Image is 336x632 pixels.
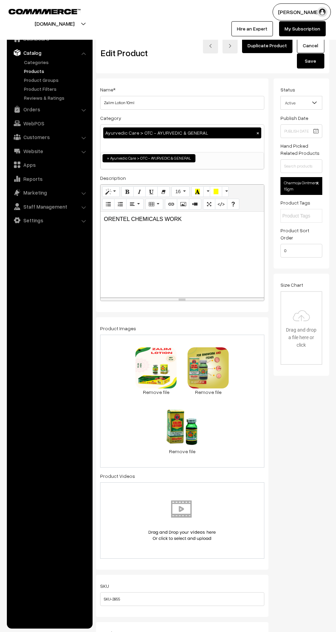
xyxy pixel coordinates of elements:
label: Size Chart [280,281,303,288]
label: Hand Picked Related Products [280,142,323,157]
h2: Edit Product [101,48,188,58]
input: SKU [100,592,264,606]
img: COMMMERCE [9,9,81,14]
input: Enter Number [280,244,323,258]
span: Active [280,96,323,110]
label: Description [100,174,126,182]
a: Products [22,67,90,75]
a: COMMMERCE [9,7,69,15]
a: Settings [9,214,90,226]
a: Marketing [9,186,90,199]
label: SKU [100,582,109,590]
a: WebPOS [9,117,90,129]
label: Product Tags [280,199,310,206]
a: Orders [9,103,90,115]
input: Search products [280,159,323,173]
span: 16 [175,189,181,194]
a: Apps [9,159,90,171]
a: Remove file [161,448,203,455]
a: Website [9,145,90,157]
a: Catalog [9,47,90,59]
a: Customers [9,131,90,143]
img: left-arrow.png [208,44,213,48]
button: [PERSON_NAME] [273,3,331,21]
img: close [316,182,319,185]
a: Duplicate Product [242,38,292,53]
a: Categories [22,59,90,66]
a: Product Groups [22,76,90,84]
a: My Subscription [279,21,326,36]
a: Reports [9,173,90,185]
img: user [317,7,327,17]
span: Charmoja Ointment 15gm [280,177,323,195]
a: Product Filters [22,85,90,92]
a: Hire an Expert [231,21,273,36]
a: Cancel [297,38,324,53]
div: resize [100,298,264,301]
img: right-arrow.png [228,44,232,48]
div: ORENTEL CHEMICALS WORK [100,212,264,297]
button: Save [297,53,324,69]
button: [DOMAIN_NAME] [11,15,98,32]
a: Staff Management [9,200,90,213]
label: Status [280,86,295,93]
label: Name [100,86,116,93]
label: Publish Date [280,114,308,122]
input: Name [100,96,264,110]
input: Publish Date [280,124,323,138]
a: Reviews & Ratings [22,94,90,101]
button: 16 [171,186,190,197]
label: Product Sort Order [280,227,323,241]
a: Remove file [135,388,177,396]
a: Remove file [188,388,229,396]
button: × [255,130,261,136]
span: Active [281,97,322,109]
div: Ayurvedic Care > OTC - AYURVEDIC & GENERAL [103,127,261,138]
label: Product Videos [100,472,135,480]
label: Product Images [100,325,136,332]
